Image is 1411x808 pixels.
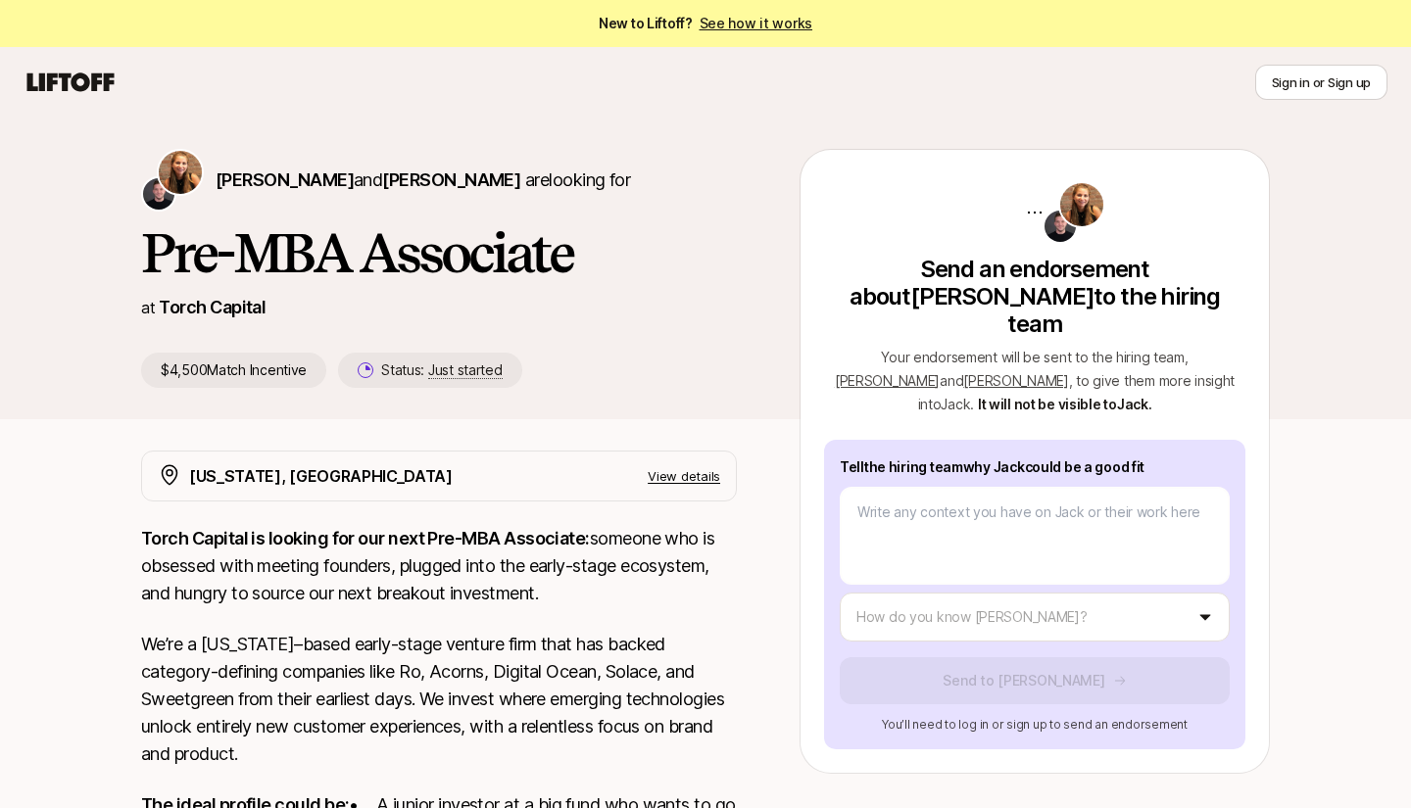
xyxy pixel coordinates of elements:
img: Katie Reiner [159,151,202,194]
span: It will not be visible to Jack . [978,396,1152,412]
p: We’re a [US_STATE]–based early-stage venture firm that has backed category-defining companies lik... [141,631,737,768]
p: [US_STATE], [GEOGRAPHIC_DATA] [189,463,453,489]
p: Send an endorsement about [PERSON_NAME] to the hiring team [824,256,1245,338]
span: [PERSON_NAME] [835,372,940,389]
span: New to Liftoff? [599,12,812,35]
a: See how it works [700,15,813,31]
img: Christopher Harper [1045,211,1076,242]
span: Just started [428,361,503,379]
p: You’ll need to log in or sign up to send an endorsement [840,716,1230,734]
span: [PERSON_NAME] [216,169,354,190]
p: at [141,295,155,320]
strong: Torch Capital is looking for our next Pre-MBA Associate: [141,528,590,548]
p: are looking for [216,166,630,194]
img: Christopher Harper [143,178,174,210]
button: Sign in or Sign up [1255,65,1387,100]
h1: Pre-MBA Associate [141,223,737,282]
a: Torch Capital [159,297,266,317]
span: and [940,372,1069,389]
p: View details [648,466,720,486]
span: [PERSON_NAME] [963,372,1068,389]
p: Tell the hiring team why Jack could be a good fit [840,455,1230,479]
p: someone who is obsessed with meeting founders, plugged into the early-stage ecosystem, and hungry... [141,525,737,607]
img: Katie Reiner [1060,183,1103,226]
p: $4,500 Match Incentive [141,353,326,388]
p: Status: [381,358,502,382]
span: [PERSON_NAME] [382,169,520,190]
span: and [354,169,520,190]
span: Your endorsement will be sent to the hiring team , , to give them more insight into Jack . [835,349,1235,412]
